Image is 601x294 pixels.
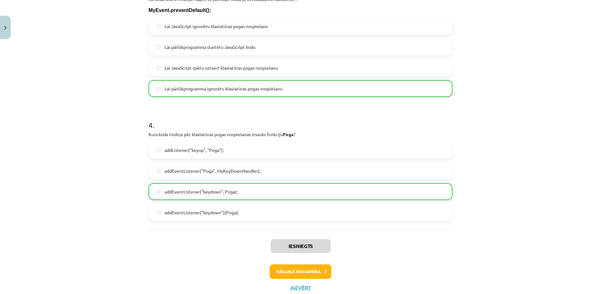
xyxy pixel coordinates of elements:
[165,209,239,216] span: addEventListener("keydown")(Poga);
[157,210,161,215] input: addEventListener("keydown")(Poga);
[270,264,331,279] button: Nākamā nodarbība
[165,188,238,195] span: addEventListener("keydown", Poga);
[157,66,161,70] input: Lai JavaScript spētu uztvert klaviatūras pogas nospiešanu
[157,169,161,173] input: addEventListener("Poga", MyKeyDownHandler);
[149,131,452,138] p: Kura koda rindiņa pēc klaviatūras pogas nospiešanas izsauks funkciju ?
[149,110,452,129] h1: 4 .
[165,44,256,50] span: Lai pārlūkprogramma startētu JavaScript kodu
[149,8,211,13] span: MyEvent.preventDefault();
[157,148,161,152] input: addListener("keyup", "Poga");
[157,190,161,194] input: addEventListener("keydown", Poga);
[165,85,283,92] span: Lai pārlūkprogramma ignorētu klaviatūras pogas nospiešanu
[165,23,268,30] span: Lai JavaScript ignorētu klaviatūras pogas nospiešanu
[165,147,224,153] span: addListener("keyup", "Poga");
[289,285,312,291] button: Aizvērt
[4,26,7,30] img: icon-close-lesson-0947bae3869378f0d4975bcd49f059093ad1ed9edebbc8119c70593378902aed.svg
[271,239,331,253] button: Iesniegts
[157,45,161,49] input: Lai pārlūkprogramma startētu JavaScript kodu
[165,168,261,174] span: addEventListener("Poga", MyKeyDownHandler);
[283,131,294,137] strong: Poga
[157,24,161,28] input: Lai JavaScript ignorētu klaviatūras pogas nospiešanu
[165,65,278,71] span: Lai JavaScript spētu uztvert klaviatūras pogas nospiešanu
[157,87,161,91] input: Lai pārlūkprogramma ignorētu klaviatūras pogas nospiešanu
